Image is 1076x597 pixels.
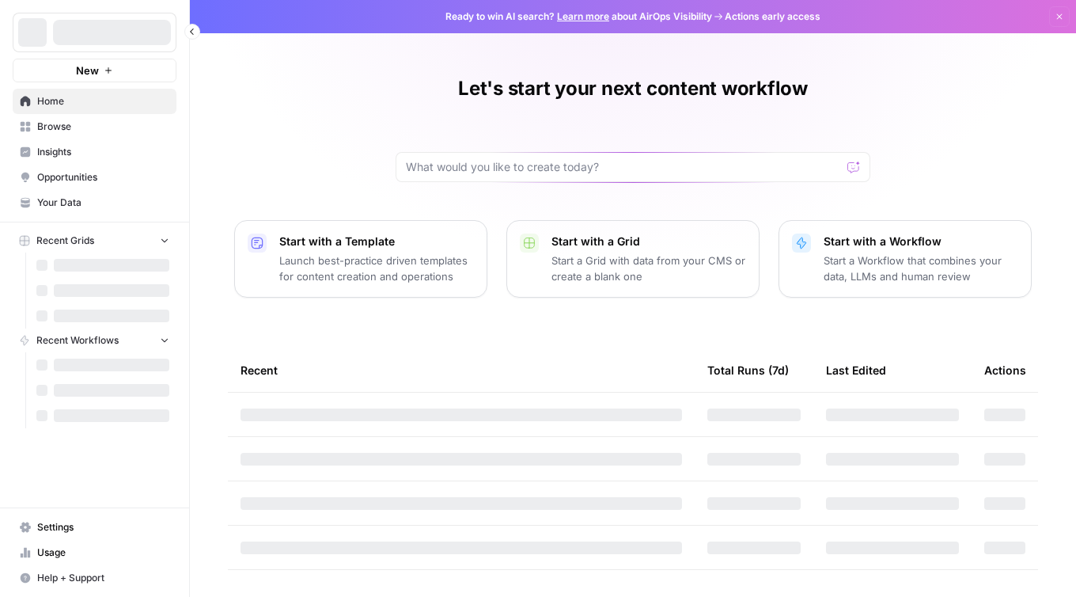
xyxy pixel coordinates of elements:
div: Recent [241,348,682,392]
p: Start with a Grid [551,234,746,249]
span: Recent Grids [36,234,94,248]
a: Opportunities [13,165,176,190]
div: Last Edited [826,348,886,392]
button: Start with a WorkflowStart a Workflow that combines your data, LLMs and human review [779,220,1032,298]
a: Browse [13,114,176,139]
span: Actions early access [725,10,820,24]
a: Your Data [13,190,176,215]
span: New [76,63,99,78]
a: Settings [13,515,176,540]
div: Total Runs (7d) [707,348,789,392]
span: Recent Workflows [36,333,119,348]
button: Recent Workflows [13,329,176,352]
button: Start with a TemplateLaunch best-practice driven templates for content creation and operations [234,220,487,298]
input: What would you like to create today? [406,159,841,175]
span: Your Data [37,196,169,210]
span: Usage [37,546,169,560]
p: Start a Grid with data from your CMS or create a blank one [551,253,746,284]
a: Learn more [557,10,609,22]
a: Home [13,89,176,114]
a: Insights [13,139,176,165]
button: Help + Support [13,565,176,591]
span: Help + Support [37,571,169,585]
span: Ready to win AI search? about AirOps Visibility [445,10,712,24]
p: Launch best-practice driven templates for content creation and operations [279,253,474,284]
span: Settings [37,520,169,534]
button: Recent Grids [13,229,176,253]
p: Start with a Template [279,234,474,249]
span: Home [37,94,169,108]
span: Insights [37,145,169,159]
button: Start with a GridStart a Grid with data from your CMS or create a blank one [506,220,760,298]
a: Usage [13,540,176,565]
span: Opportunities [37,170,169,184]
span: Browse [37,120,169,134]
h1: Let's start your next content workflow [458,76,808,101]
p: Start with a Workflow [824,234,1018,249]
p: Start a Workflow that combines your data, LLMs and human review [824,253,1018,284]
div: Actions [984,348,1026,392]
button: New [13,59,176,82]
